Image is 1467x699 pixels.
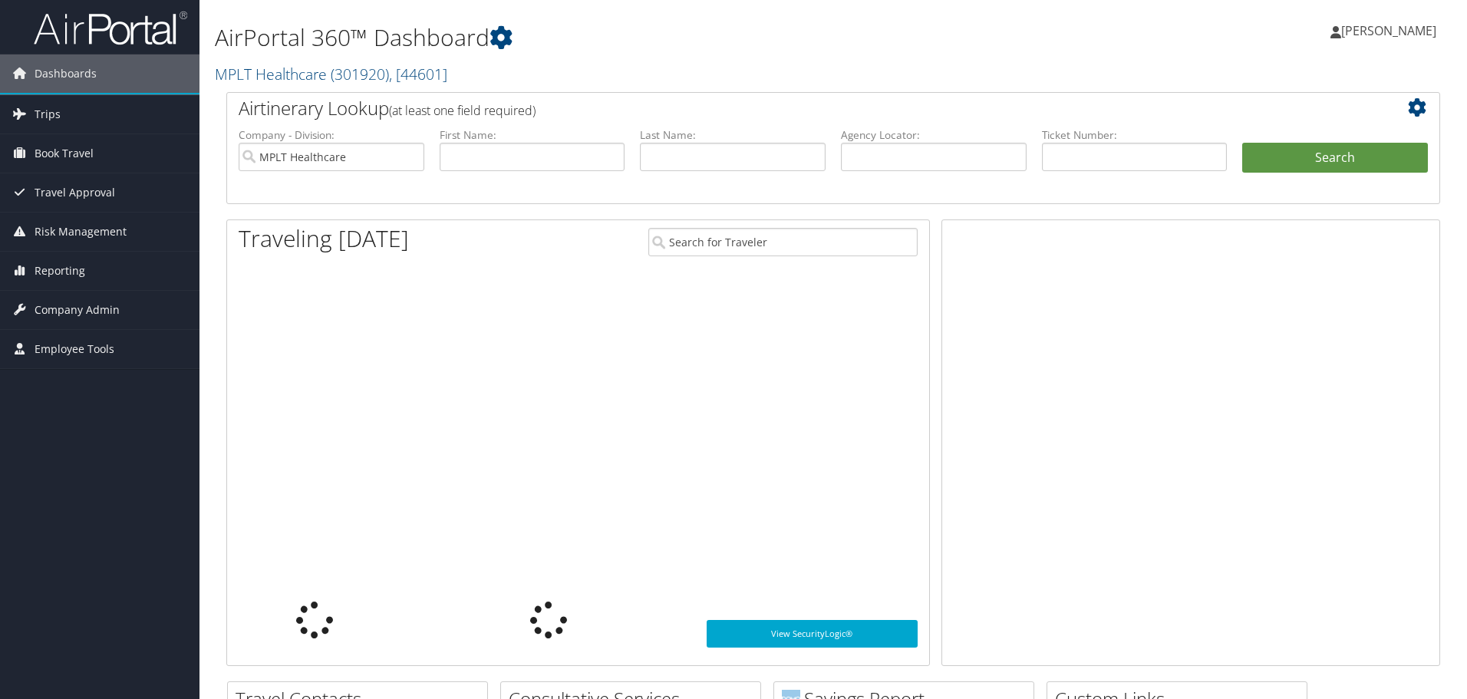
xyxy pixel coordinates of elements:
[239,127,424,143] label: Company - Division:
[34,10,187,46] img: airportal-logo.png
[215,64,447,84] a: MPLT Healthcare
[239,95,1327,121] h2: Airtinerary Lookup
[35,134,94,173] span: Book Travel
[841,127,1027,143] label: Agency Locator:
[1330,8,1452,54] a: [PERSON_NAME]
[35,213,127,251] span: Risk Management
[1341,22,1436,39] span: [PERSON_NAME]
[1242,143,1428,173] button: Search
[389,102,536,119] span: (at least one field required)
[215,21,1040,54] h1: AirPortal 360™ Dashboard
[35,252,85,290] span: Reporting
[440,127,625,143] label: First Name:
[35,54,97,93] span: Dashboards
[707,620,918,648] a: View SecurityLogic®
[648,228,918,256] input: Search for Traveler
[35,330,114,368] span: Employee Tools
[640,127,826,143] label: Last Name:
[35,173,115,212] span: Travel Approval
[1042,127,1228,143] label: Ticket Number:
[35,291,120,329] span: Company Admin
[239,223,409,255] h1: Traveling [DATE]
[331,64,389,84] span: ( 301920 )
[389,64,447,84] span: , [ 44601 ]
[35,95,61,134] span: Trips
